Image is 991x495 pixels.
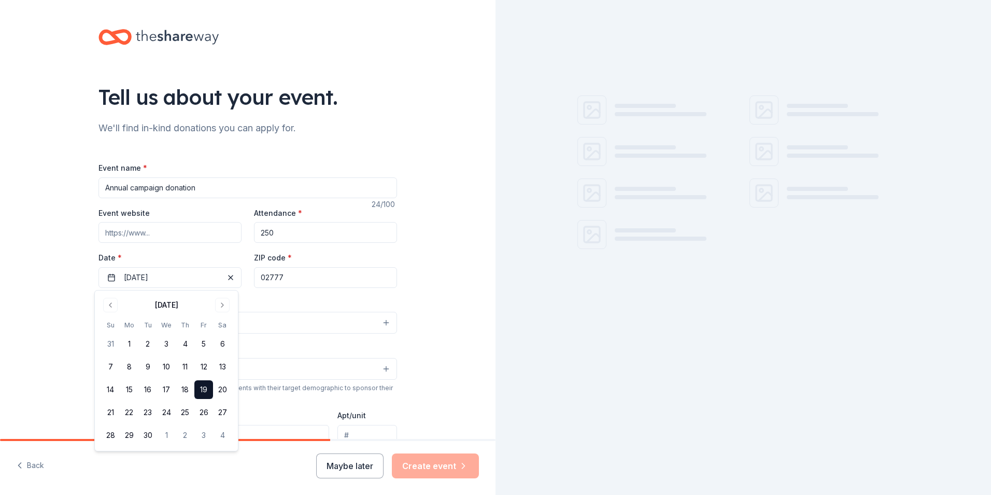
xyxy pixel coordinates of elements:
[101,403,120,422] button: 21
[138,403,157,422] button: 23
[194,380,213,399] button: 19
[254,208,302,218] label: Attendance
[98,120,397,136] div: We'll find in-kind donations you can apply for.
[157,320,176,331] th: Wednesday
[138,426,157,445] button: 30
[194,320,213,331] th: Friday
[337,410,366,421] label: Apt/unit
[254,222,397,243] input: 20
[176,426,194,445] button: 2
[101,335,120,353] button: 31
[194,426,213,445] button: 3
[98,163,147,173] label: Event name
[337,425,397,446] input: #
[157,357,176,376] button: 10
[176,380,194,399] button: 18
[138,335,157,353] button: 2
[98,267,242,288] button: [DATE]
[157,403,176,422] button: 24
[120,426,138,445] button: 29
[98,82,397,112] div: Tell us about your event.
[254,253,292,263] label: ZIP code
[176,320,194,331] th: Thursday
[194,335,213,353] button: 5
[176,403,194,422] button: 25
[98,177,397,198] input: Spring Fundraiser
[98,312,397,334] button: Select
[101,320,120,331] th: Sunday
[176,335,194,353] button: 4
[101,426,120,445] button: 28
[194,403,213,422] button: 26
[98,222,242,243] input: https://www...
[157,426,176,445] button: 1
[213,320,232,331] th: Saturday
[138,357,157,376] button: 9
[194,357,213,376] button: 12
[17,455,44,477] button: Back
[213,380,232,399] button: 20
[120,320,138,331] th: Monday
[98,208,150,218] label: Event website
[254,267,397,288] input: 12345 (U.S. only)
[101,357,120,376] button: 7
[98,358,397,380] button: Select
[155,299,178,311] div: [DATE]
[120,335,138,353] button: 1
[101,380,120,399] button: 14
[98,384,397,401] div: We use this information to help brands find events with their target demographic to sponsor their...
[98,253,242,263] label: Date
[176,357,194,376] button: 11
[213,335,232,353] button: 6
[316,453,384,478] button: Maybe later
[213,403,232,422] button: 27
[215,298,230,312] button: Go to next month
[120,380,138,399] button: 15
[372,198,397,211] div: 24 /100
[138,380,157,399] button: 16
[120,357,138,376] button: 8
[103,298,118,312] button: Go to previous month
[213,426,232,445] button: 4
[120,403,138,422] button: 22
[138,320,157,331] th: Tuesday
[157,380,176,399] button: 17
[157,335,176,353] button: 3
[213,357,232,376] button: 13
